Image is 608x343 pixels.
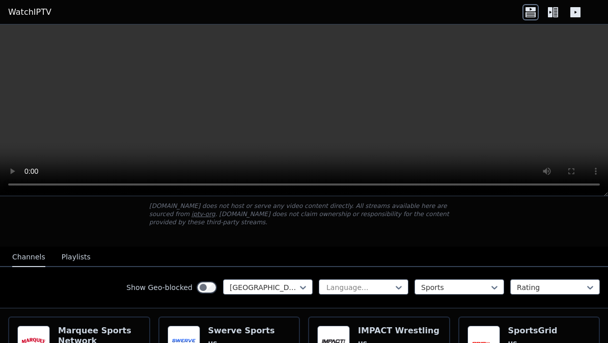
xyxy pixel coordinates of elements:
button: Channels [12,248,45,267]
a: iptv-org [191,210,215,218]
h6: SportsGrid [508,326,558,336]
button: Playlists [62,248,91,267]
h6: IMPACT Wrestling [358,326,439,336]
label: Show Geo-blocked [126,282,192,293]
h6: Swerve Sports [208,326,275,336]
a: WatchIPTV [8,6,51,18]
p: [DOMAIN_NAME] does not host or serve any video content directly. All streams available here are s... [149,202,459,226]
